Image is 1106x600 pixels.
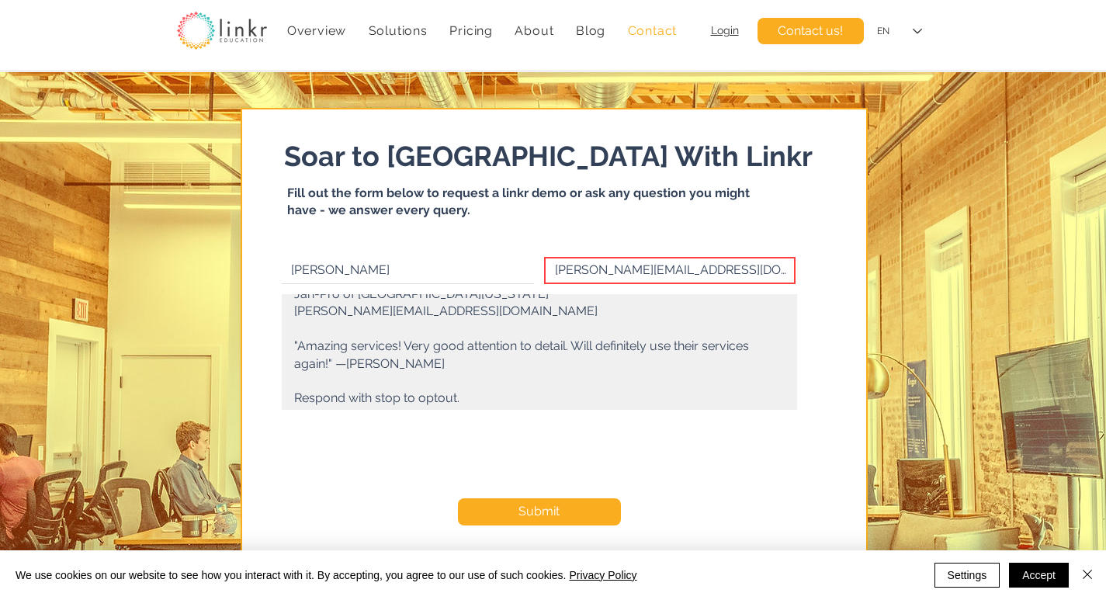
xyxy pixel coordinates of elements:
textarea: Recently I was in the neighborhood and thought I’d reach out to offer a professional cleaning quo... [282,294,797,410]
span: Blog [576,23,605,38]
span: We use cookies on our website to see how you interact with it. By accepting, you agree to our use... [16,568,637,582]
button: Submit [458,498,621,525]
iframe: reCAPTCHA [449,430,630,477]
button: Settings [934,563,1000,588]
input: Your email [544,257,796,284]
img: linkr_logo_transparentbg.png [177,12,267,50]
a: Pricing [442,16,501,46]
div: Solutions [360,16,435,46]
input: Your name [282,257,534,284]
a: Contact [619,16,685,46]
div: EN [877,25,889,38]
a: Login [711,24,739,36]
span: About [515,23,553,38]
nav: Site [279,16,685,46]
span: Submit [518,503,560,520]
span: Overview [287,23,346,38]
div: About [507,16,562,46]
span: Solutions [369,23,428,38]
button: Accept [1009,563,1069,588]
span: Contact us! [778,23,843,40]
div: Language Selector: English [866,14,933,49]
a: Blog [568,16,614,46]
a: Privacy Policy [569,569,636,581]
img: Close [1078,565,1097,584]
span: Pricing [449,23,493,38]
span: Fill out the form below to request a linkr demo or ask any question you might have - we answer ev... [287,186,750,217]
button: Close [1078,563,1097,588]
a: Contact us! [758,18,864,44]
a: Overview [279,16,355,46]
span: Contact [628,23,678,38]
span: Soar to [GEOGRAPHIC_DATA] With Linkr [284,140,813,172]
